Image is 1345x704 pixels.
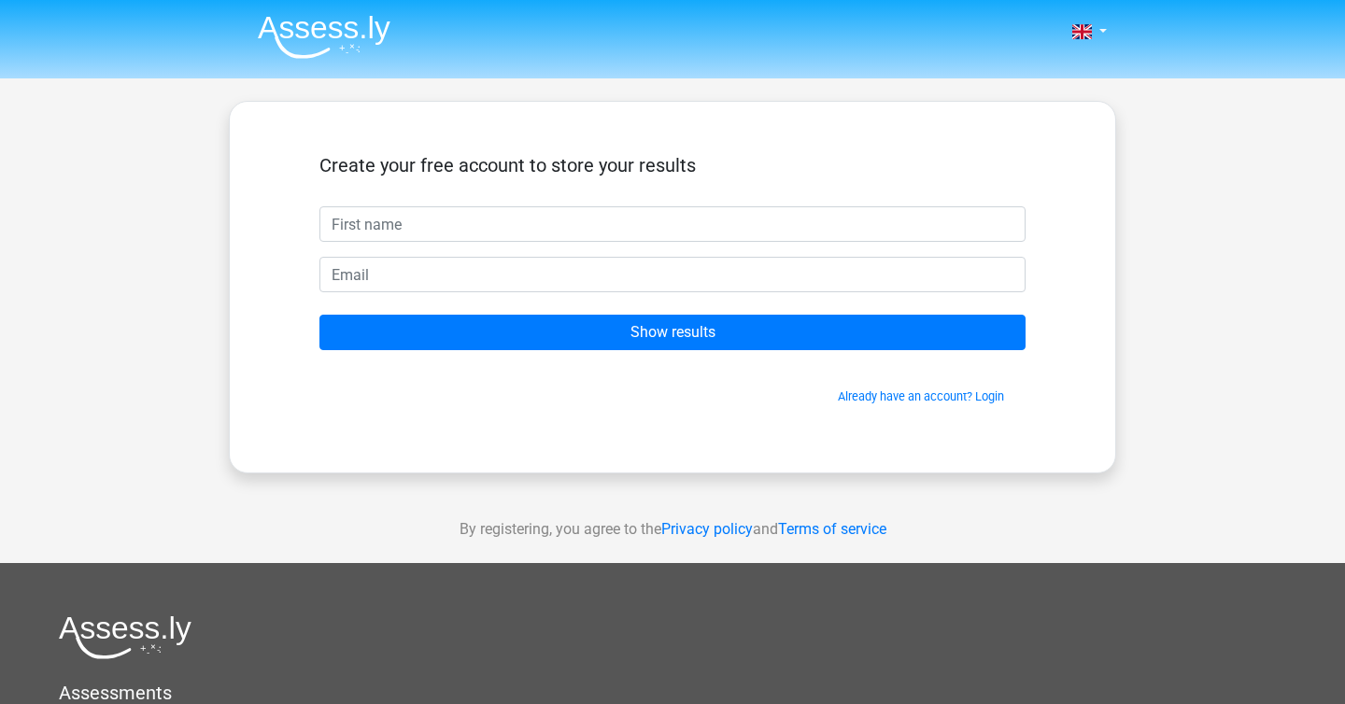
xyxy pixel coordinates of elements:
[778,520,886,538] a: Terms of service
[59,615,191,659] img: Assessly logo
[319,154,1026,176] h5: Create your free account to store your results
[661,520,753,538] a: Privacy policy
[319,206,1026,242] input: First name
[319,257,1026,292] input: Email
[838,389,1004,403] a: Already have an account? Login
[59,682,1286,704] h5: Assessments
[258,15,390,59] img: Assessly
[319,315,1026,350] input: Show results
